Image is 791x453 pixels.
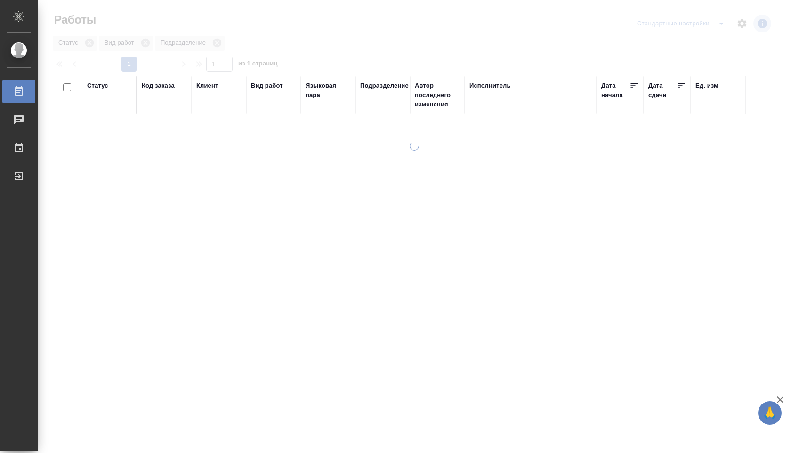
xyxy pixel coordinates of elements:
[695,81,718,90] div: Ед. изм
[648,81,677,100] div: Дата сдачи
[469,81,511,90] div: Исполнитель
[415,81,460,109] div: Автор последнего изменения
[306,81,351,100] div: Языковая пара
[360,81,409,90] div: Подразделение
[142,81,175,90] div: Код заказа
[762,403,778,423] span: 🙏
[758,401,782,425] button: 🙏
[601,81,630,100] div: Дата начала
[251,81,283,90] div: Вид работ
[87,81,108,90] div: Статус
[196,81,218,90] div: Клиент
